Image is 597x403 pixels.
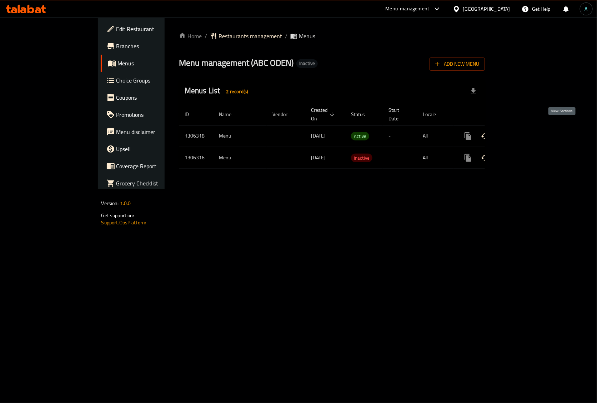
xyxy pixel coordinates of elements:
span: Branches [116,42,192,50]
a: Restaurants management [210,32,282,40]
button: Add New Menu [430,58,485,71]
span: Get support on: [101,211,134,220]
span: [DATE] [311,131,326,140]
div: [GEOGRAPHIC_DATA] [463,5,510,13]
a: Promotions [101,106,197,123]
th: Actions [454,104,534,125]
a: Menu disclaimer [101,123,197,140]
span: Choice Groups [116,76,192,85]
span: Promotions [116,110,192,119]
a: Branches [101,38,197,55]
span: Created On [311,106,337,123]
a: Edit Restaurant [101,20,197,38]
li: / [285,32,287,40]
td: Menu [213,147,267,169]
button: more [460,128,477,145]
a: Support.OpsPlatform [101,218,147,227]
span: 2 record(s) [222,88,252,95]
span: Inactive [351,154,372,162]
td: - [383,147,417,169]
span: Status [351,110,374,119]
a: Menus [101,55,197,72]
button: Change Status [477,128,494,145]
td: Menu [213,125,267,147]
span: Coverage Report [116,162,192,170]
span: Menu disclaimer [116,128,192,136]
div: Inactive [296,59,318,68]
td: All [417,125,454,147]
span: Locale [423,110,445,119]
span: Upsell [116,145,192,153]
span: Menu management ( ABC ODEN ) [179,55,294,71]
span: A [585,5,588,13]
li: / [205,32,207,40]
span: Version: [101,199,119,208]
td: - [383,125,417,147]
button: Change Status [477,149,494,166]
nav: breadcrumb [179,32,485,40]
a: Coverage Report [101,158,197,175]
span: 1.0.0 [120,199,131,208]
div: Menu-management [386,5,430,13]
table: enhanced table [179,104,534,169]
span: Add New Menu [435,60,479,69]
div: Total records count [222,86,252,97]
a: Choice Groups [101,72,197,89]
button: more [460,149,477,166]
span: Coupons [116,93,192,102]
a: Upsell [101,140,197,158]
span: Edit Restaurant [116,25,192,33]
a: Coupons [101,89,197,106]
a: Grocery Checklist [101,175,197,192]
span: Active [351,132,369,140]
span: Restaurants management [219,32,282,40]
span: Vendor [272,110,297,119]
span: Menus [118,59,192,68]
td: All [417,147,454,169]
span: Start Date [388,106,408,123]
span: Grocery Checklist [116,179,192,188]
span: ID [185,110,198,119]
span: [DATE] [311,153,326,162]
span: Name [219,110,241,119]
span: Inactive [296,60,318,66]
div: Export file [465,83,482,100]
h2: Menus List [185,85,252,97]
span: Menus [299,32,315,40]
